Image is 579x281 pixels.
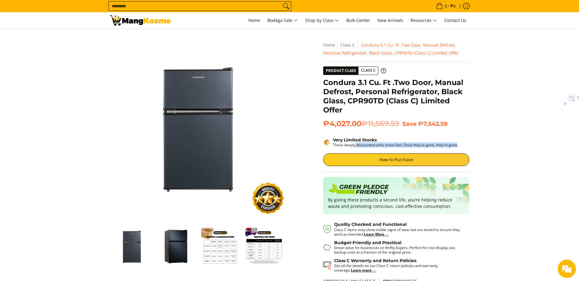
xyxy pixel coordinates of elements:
a: Contact Us [441,12,469,29]
img: UNTIL SUPPLIES LAST: Condura 2-Door Personal (Class C) l Mang Kosme [110,15,171,26]
span: Condura 3.1 Cu. Ft .Two Door, Manual Defrost, Personal Refrigerator, Black Glass, CPR90TD (Class ... [323,42,459,56]
strong: Budget-Friendly and Practical [334,240,401,245]
div: Minimize live chat window [100,3,115,18]
img: condura-3.1-cubic-feet-refrigerator-class-c-full-view-mang-kosme [125,56,271,203]
span: ₱4,027.00 [323,119,399,128]
p: By giving these products a second life, you’re helping reduce waste and promoting conscious, cost... [328,197,464,209]
img: Condura 3.1 Cu. Ft .Two Door, Manual Defrost, Personal Refrigerator, Black Glass, CPR90TD (Class ... [157,228,195,266]
p: These deeply discounted units move fast. Once they’re gone, they’re gone. [333,143,458,147]
strong: Quality Checked and Functional [334,222,407,227]
strong: Very Limited Stocks [333,137,377,143]
textarea: Type your message and click 'Submit' [3,166,116,188]
img: Condura 3.1 Cu. Ft .Two Door, Manual Defrost, Personal Refrigerator, Black Glass, CPR90TD (Class ... [201,228,239,266]
span: Shop by Class [305,17,339,24]
em: Submit [89,188,111,196]
nav: Breadcrumbs [323,41,469,57]
a: Learn more → [351,268,376,273]
span: Save [402,120,417,127]
span: We are offline. Please leave us a message. [13,77,106,138]
img: Condura 3.1 Cu. Ft .Two Door, Manual Defrost, Personal Refrigerator, Black Glass, CPR90TD (Class ... [245,228,284,266]
span: • [434,3,457,9]
a: New Arrivals [374,12,406,29]
nav: Main Menu [177,12,469,29]
a: Resources [408,12,440,29]
a: Bulk Center [343,12,373,29]
h1: Condura 3.1 Cu. Ft .Two Door, Manual Defrost, Personal Refrigerator, Black Glass, CPR90TD (Class ... [323,78,469,115]
a: Class C [340,42,355,48]
p: Get all the details on our Class C return policies and warranty coverage. [334,263,463,272]
span: Bulk Center [346,17,370,23]
a: Home [245,12,263,29]
img: Badge sustainability green pledge friendly [328,182,389,197]
strong: Class C Warranty and Return Policies [334,258,416,263]
span: 0 [444,4,448,8]
a: Bodega Sale [264,12,301,29]
a: How to Purchase [323,153,469,166]
p: Great value for businesses or thrifty buyers. Perfect for non-display use, backup units at a frac... [334,245,463,254]
img: condura-3.1-cubic-feet-refrigerator-class-c-full-view-mang-kosme [113,228,151,266]
div: Leave a message [32,34,102,42]
del: ₱11,569.59 [362,119,399,128]
a: Learn More → [364,232,389,237]
span: Product Class [323,67,358,75]
span: Home [248,17,260,23]
span: Bodega Sale [267,17,298,24]
a: Shop by Class [302,12,342,29]
span: ₱0 [450,4,457,8]
a: Product Class Class C [323,66,386,75]
span: Contact Us [444,17,466,23]
span: ₱7,542.59 [418,120,447,127]
span: Class C [358,67,378,74]
span: New Arrivals [377,17,403,23]
p: Class C items may show visible signs of wear but are tested to ensure they work as intended. [334,227,463,237]
span: Resources [411,17,437,24]
button: Search [281,2,291,11]
a: Home [323,42,335,48]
